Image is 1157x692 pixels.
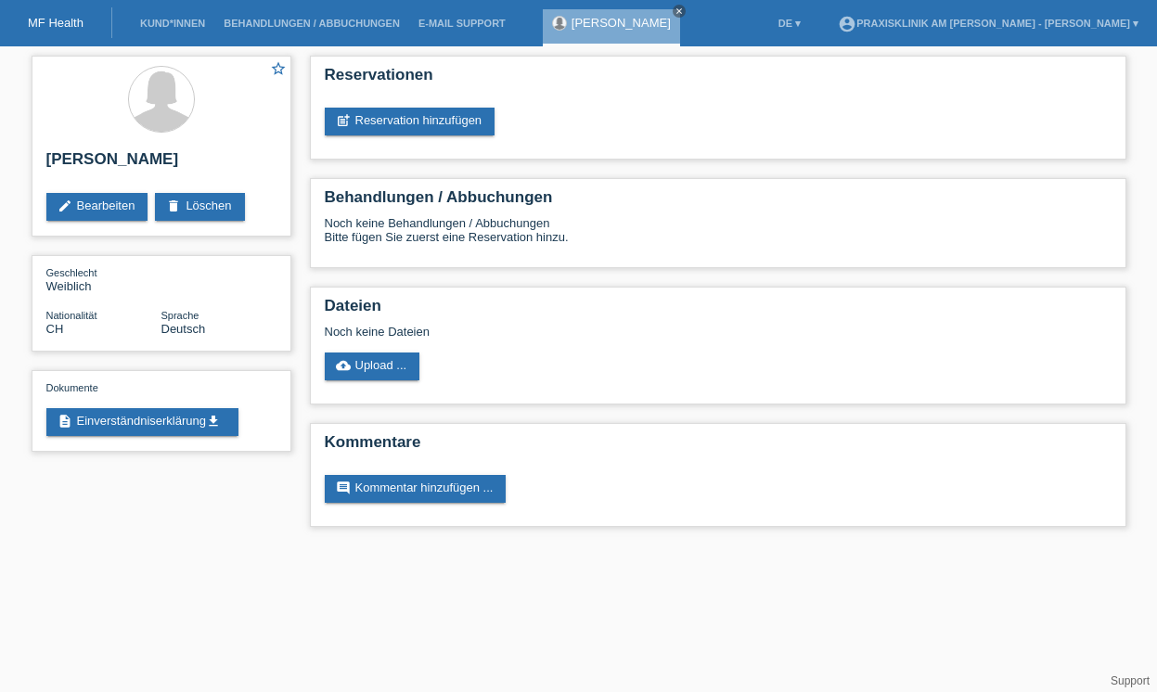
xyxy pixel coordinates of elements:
[336,113,351,128] i: post_add
[325,475,507,503] a: commentKommentar hinzufügen ...
[58,414,72,429] i: description
[131,18,214,29] a: Kund*innen
[325,188,1112,216] h2: Behandlungen / Abbuchungen
[46,408,238,436] a: descriptionEinverständniserklärungget_app
[46,382,98,393] span: Dokumente
[46,265,161,293] div: Weiblich
[325,352,420,380] a: cloud_uploadUpload ...
[325,216,1112,258] div: Noch keine Behandlungen / Abbuchungen Bitte fügen Sie zuerst eine Reservation hinzu.
[46,150,276,178] h2: [PERSON_NAME]
[28,16,84,30] a: MF Health
[325,66,1112,94] h2: Reservationen
[58,199,72,213] i: edit
[206,414,221,429] i: get_app
[155,193,244,221] a: deleteLöschen
[325,433,1112,461] h2: Kommentare
[161,322,206,336] span: Deutsch
[336,481,351,495] i: comment
[270,60,287,80] a: star_border
[838,15,856,33] i: account_circle
[1111,674,1150,687] a: Support
[336,358,351,373] i: cloud_upload
[829,18,1148,29] a: account_circlePraxisklinik am [PERSON_NAME] - [PERSON_NAME] ▾
[409,18,515,29] a: E-Mail Support
[572,16,671,30] a: [PERSON_NAME]
[325,108,495,135] a: post_addReservation hinzufügen
[769,18,810,29] a: DE ▾
[46,193,148,221] a: editBearbeiten
[675,6,684,16] i: close
[161,310,199,321] span: Sprache
[214,18,409,29] a: Behandlungen / Abbuchungen
[46,322,64,336] span: Schweiz
[46,310,97,321] span: Nationalität
[166,199,181,213] i: delete
[325,297,1112,325] h2: Dateien
[270,60,287,77] i: star_border
[673,5,686,18] a: close
[325,325,892,339] div: Noch keine Dateien
[46,267,97,278] span: Geschlecht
